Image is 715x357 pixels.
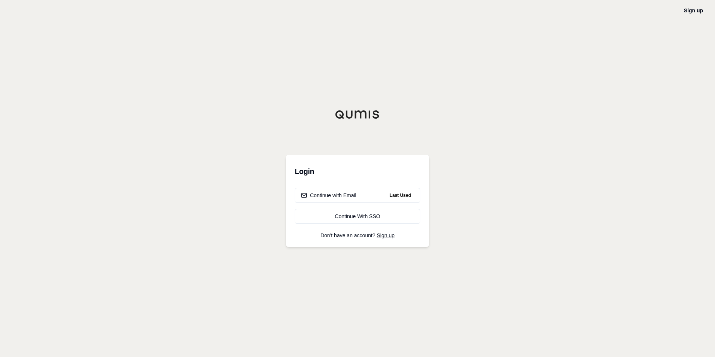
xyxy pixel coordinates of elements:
[295,188,420,203] button: Continue with EmailLast Used
[295,209,420,224] a: Continue With SSO
[295,233,420,238] p: Don't have an account?
[387,191,414,200] span: Last Used
[301,213,414,220] div: Continue With SSO
[335,110,380,119] img: Qumis
[684,7,703,13] a: Sign up
[301,192,356,199] div: Continue with Email
[377,232,395,238] a: Sign up
[295,164,420,179] h3: Login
